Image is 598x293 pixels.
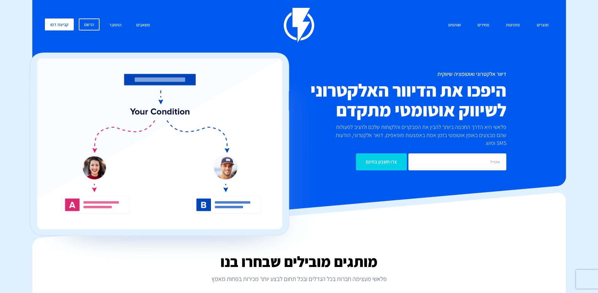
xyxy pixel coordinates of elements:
[473,19,494,32] a: מחירים
[32,274,566,283] p: פלאשי מעצימה חברות בכל הגדלים ובכל תחום לבצע יותר מכירות בפחות מאמץ
[501,19,525,32] a: פתרונות
[45,19,74,30] a: קביעת דמו
[32,253,566,270] h2: מותגים מובילים שבחרו בנו
[79,19,100,30] a: הרשם
[408,153,506,170] input: אימייל
[356,153,407,170] input: צרו חשבון בחינם
[261,71,506,77] h1: דיוור אלקטרוני ואוטומציה שיווקית
[325,123,506,147] p: פלאשי היא הדרך החכמה ביותר להבין את המבקרים והלקוחות שלכם ולהגיב לפעולות שהם מבצעים באופן אוטומטי...
[532,19,553,32] a: מוצרים
[132,19,155,32] a: משאבים
[444,19,466,32] a: שותפים
[261,80,506,120] h2: היפכו את הדיוור האלקטרוני לשיווק אוטומטי מתקדם
[105,19,126,32] a: התחבר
